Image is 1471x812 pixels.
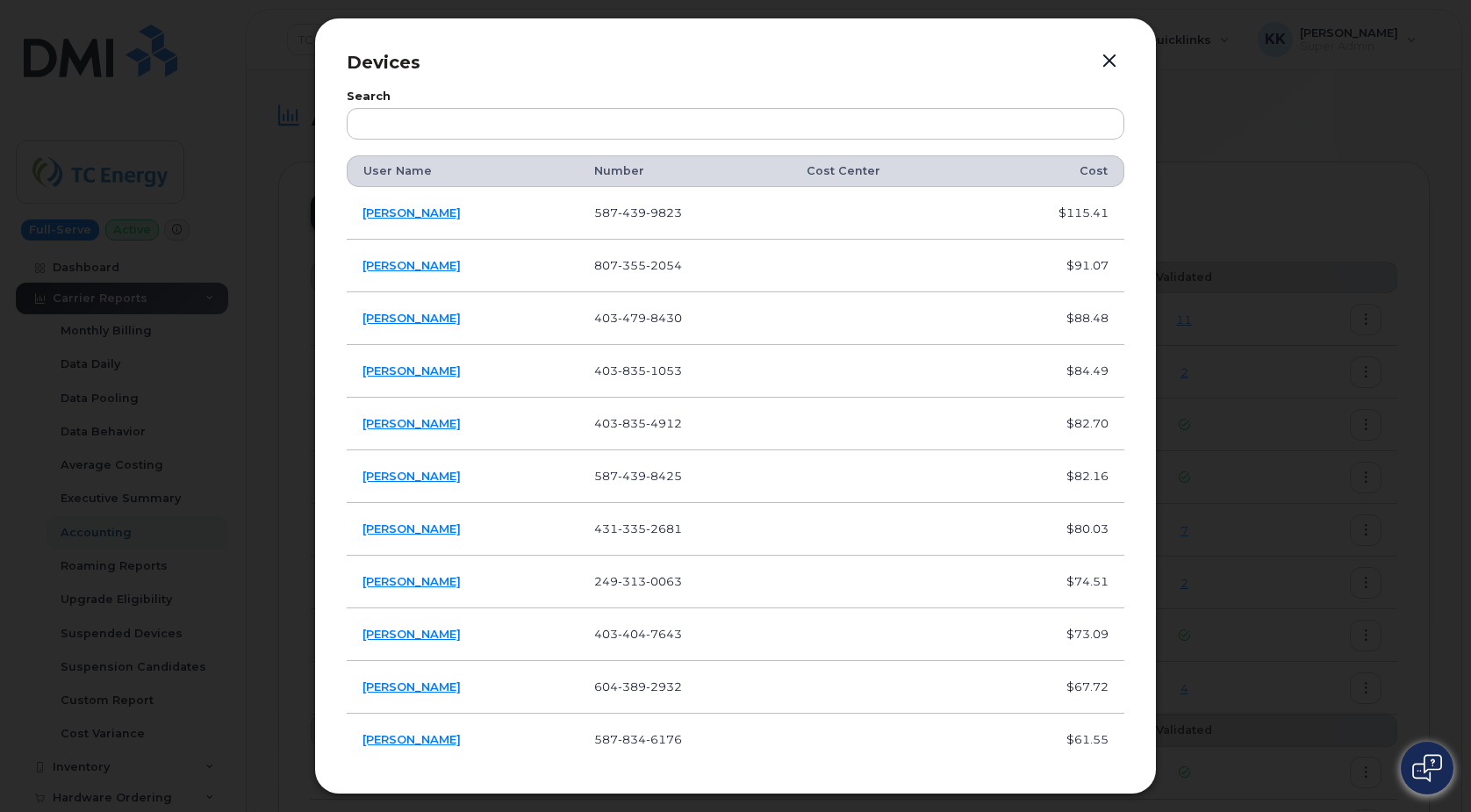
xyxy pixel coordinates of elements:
[618,363,646,377] span: 835
[362,732,461,746] a: [PERSON_NAME]
[618,627,646,641] span: 404
[646,574,682,588] span: 0063
[362,574,461,588] a: [PERSON_NAME]
[618,574,646,588] span: 313
[594,732,682,746] span: 587
[979,240,1124,292] td: $91.07
[362,258,461,272] a: [PERSON_NAME]
[362,469,461,483] a: [PERSON_NAME]
[646,258,682,272] span: 2054
[979,345,1124,398] td: $84.49
[362,311,461,325] a: [PERSON_NAME]
[979,556,1124,608] td: $74.51
[594,627,682,641] span: 403
[594,521,682,535] span: 431
[646,311,682,325] span: 8430
[594,416,682,430] span: 403
[646,627,682,641] span: 7643
[362,679,461,693] a: [PERSON_NAME]
[618,258,646,272] span: 355
[618,521,646,535] span: 335
[979,292,1124,345] td: $88.48
[646,521,682,535] span: 2681
[362,416,461,430] a: [PERSON_NAME]
[618,679,646,693] span: 389
[594,679,682,693] span: 604
[646,416,682,430] span: 4912
[979,714,1124,766] td: $61.55
[646,732,682,746] span: 6176
[646,469,682,483] span: 8425
[979,503,1124,556] td: $80.03
[979,608,1124,661] td: $73.09
[618,311,646,325] span: 479
[618,732,646,746] span: 834
[979,398,1124,450] td: $82.70
[362,363,461,377] a: [PERSON_NAME]
[594,258,682,272] span: 807
[618,416,646,430] span: 835
[594,574,682,588] span: 249
[362,521,461,535] a: [PERSON_NAME]
[594,311,682,325] span: 403
[646,363,682,377] span: 1053
[594,469,682,483] span: 587
[646,679,682,693] span: 2932
[362,627,461,641] a: [PERSON_NAME]
[1412,754,1442,782] img: Open chat
[979,661,1124,714] td: $67.72
[618,469,646,483] span: 439
[979,450,1124,503] td: $82.16
[594,363,682,377] span: 403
